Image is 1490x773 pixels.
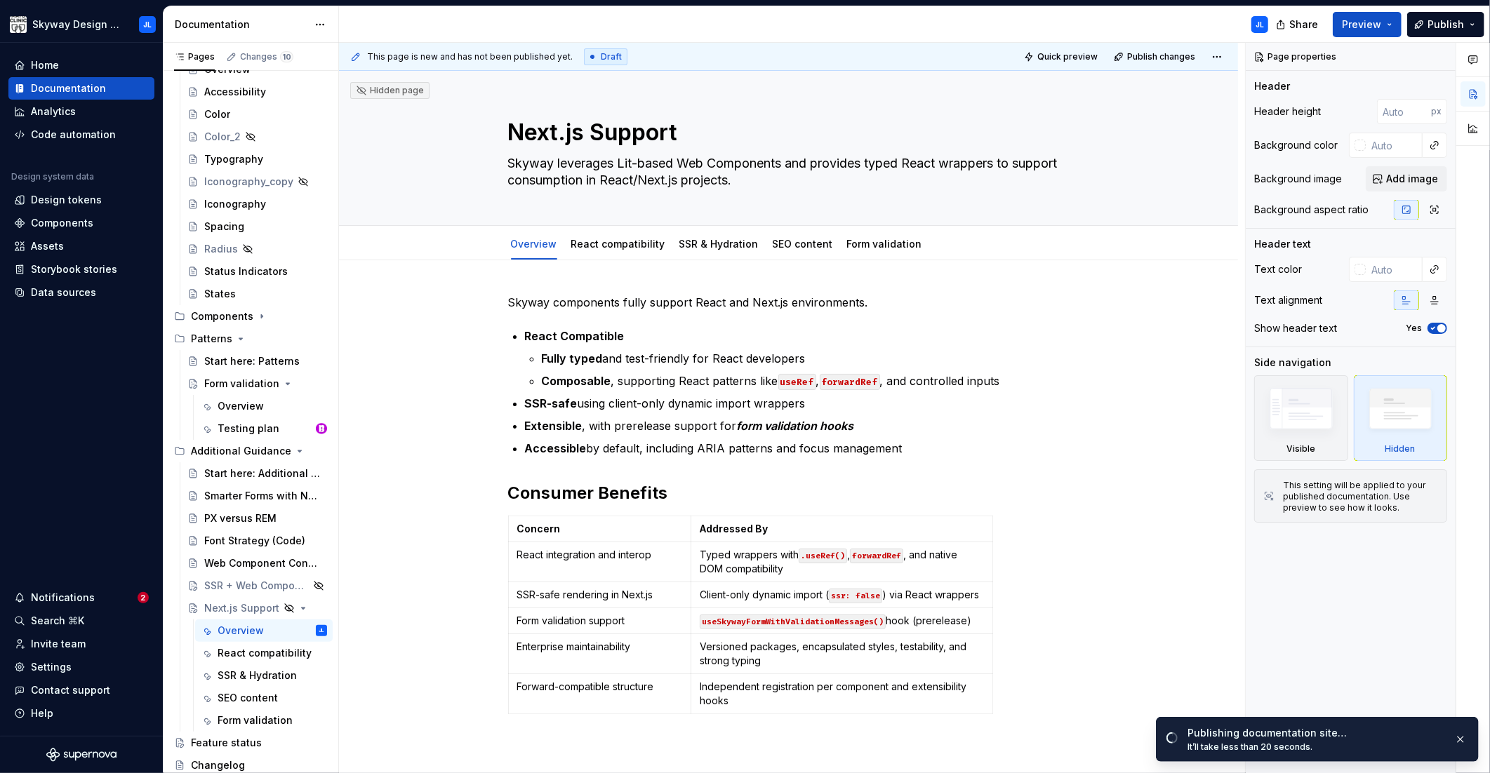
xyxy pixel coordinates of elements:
[8,77,154,100] a: Documentation
[31,81,106,95] div: Documentation
[10,16,27,33] img: 7d2f9795-fa08-4624-9490-5a3f7218a56a.png
[1366,133,1423,158] input: Auto
[195,619,333,642] a: OverviewJL
[1283,480,1438,513] div: This setting will be applied to your published documentation. Use preview to see how it looks.
[1188,741,1443,753] div: It’ll take less than 20 seconds.
[195,395,333,417] a: Overview
[1110,47,1202,67] button: Publish changes
[525,396,578,410] strong: SSR-safe
[218,691,278,705] div: SEO content
[1406,323,1422,334] label: Yes
[31,660,72,674] div: Settings
[191,309,253,323] div: Components
[1269,12,1327,37] button: Share
[182,507,333,530] a: PX versus REM
[319,624,324,638] div: JL
[842,229,928,258] div: Form validation
[517,680,683,694] p: Forward-compatible structure
[566,229,671,258] div: React compatibility
[218,668,297,683] div: SSR & Hydration
[204,579,309,593] div: SSR + Web Components
[218,713,293,727] div: Form validation
[174,51,215,62] div: Pages
[700,548,983,576] p: Typed wrappers with , , and native DOM compatibility
[204,152,263,166] div: Typography
[204,556,320,570] div: Web Component Console Errors
[700,640,983,668] p: Versioned packages, encapsulated styles, testability, and strong typing
[11,171,94,182] div: Design system data
[182,260,333,283] a: Status Indicators
[1254,293,1322,307] div: Text alignment
[820,374,880,390] code: forwardRef
[31,262,117,276] div: Storybook stories
[280,51,293,62] span: 10
[204,377,279,391] div: Form validation
[204,107,230,121] div: Color
[542,350,1070,367] p: and test-friendly for React developers
[517,614,683,628] p: Form validation support
[204,354,300,368] div: Start here: Patterns
[1254,79,1290,93] div: Header
[138,592,149,603] span: 2
[542,351,603,365] strong: Fully typed
[1333,12,1402,37] button: Preview
[182,215,333,238] a: Spacing
[168,440,333,462] div: Additional Guidance
[8,235,154,257] a: Assets
[31,683,110,697] div: Contact support
[1254,262,1302,276] div: Text color
[571,238,665,250] a: React compatibility
[182,238,333,260] a: Radius
[1254,138,1338,152] div: Background color
[778,374,816,390] code: useRef
[182,597,333,619] a: Next.js Support
[1354,375,1448,461] div: Hidden
[525,395,1070,412] p: using client-only dynamic import wrappers
[182,552,333,574] a: Web Component Console Errors
[508,294,1070,311] p: Skyway components fully support React and Next.js environments.
[204,130,241,144] div: Color_2
[1431,106,1442,117] p: px
[31,58,59,72] div: Home
[767,229,839,258] div: SEO content
[8,586,154,609] button: Notifications2
[8,212,154,234] a: Components
[31,591,95,605] div: Notifications
[517,548,683,562] p: React integration and interop
[674,229,764,258] div: SSR & Hydration
[525,440,1070,457] p: by default, including ARIA patterns and focus management
[204,489,320,503] div: Smarter Forms with Native Validation APIs
[8,189,154,211] a: Design tokens
[700,588,983,602] p: Client-only dynamic import ( ) via React wrappers
[8,54,154,76] a: Home
[505,152,1067,191] textarea: Skyway leverages Lit-based Web Components and provides typed React wrappers to support consumptio...
[1386,172,1438,186] span: Add image
[601,51,622,62] span: Draft
[773,238,833,250] a: SEO content
[8,258,154,281] a: Storybook stories
[8,702,154,725] button: Help
[195,642,333,664] a: React compatibility
[31,193,102,207] div: Design tokens
[182,372,333,395] a: Form validation
[1254,203,1369,217] div: Background aspect ratio
[182,530,333,552] a: Font Strategy (Code)
[1377,99,1431,124] input: Auto
[542,372,1070,389] p: , supporting React patterns like , , and controlled inputs
[508,482,1070,504] h2: Consumer Benefits
[700,523,768,535] strong: Addressed By
[31,706,53,720] div: Help
[182,193,333,215] a: Iconography
[1407,12,1484,37] button: Publish
[31,239,64,253] div: Assets
[182,170,333,193] a: Iconography_copy
[204,466,320,480] div: Start here: Additional Guidance
[182,81,333,103] a: Accessibility
[218,399,264,413] div: Overview
[1385,443,1416,455] div: Hidden
[525,417,1070,434] p: , with prerelease support for
[182,126,333,148] a: Color_2
[1286,443,1315,455] div: Visible
[204,601,279,615] div: Next.js Support
[31,216,93,230] div: Components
